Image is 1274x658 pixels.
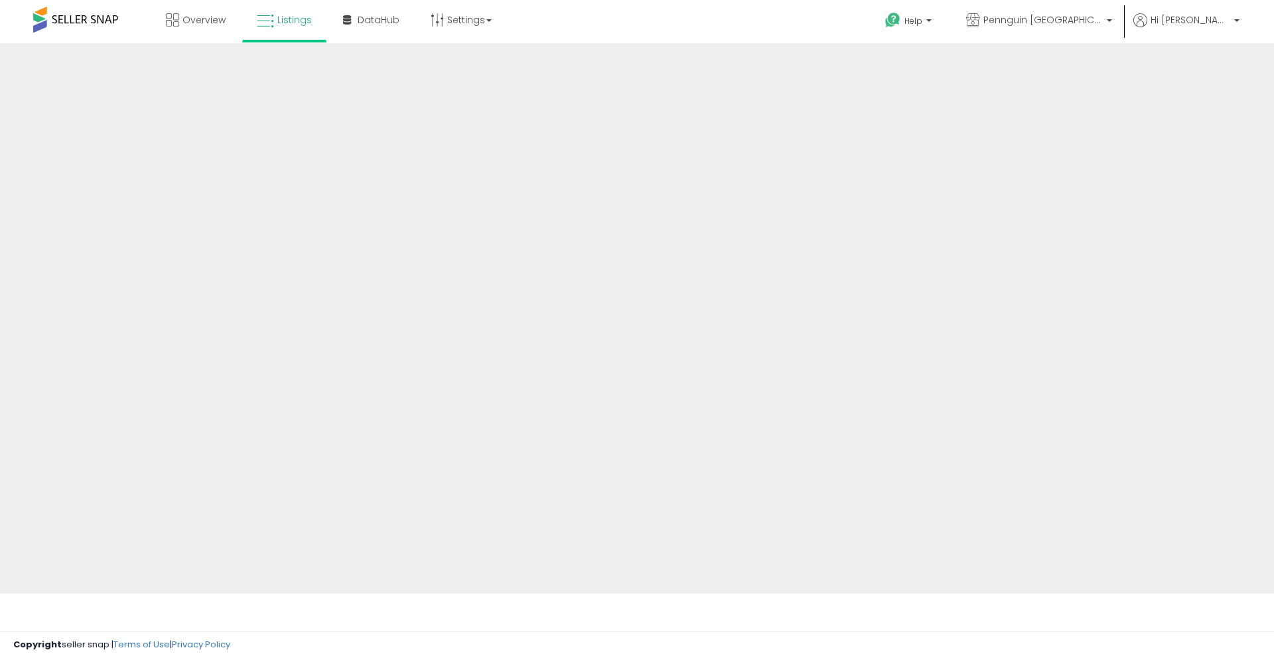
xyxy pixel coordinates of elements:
a: Help [875,2,945,43]
span: Hi [PERSON_NAME] [1151,13,1230,27]
span: Listings [277,13,312,27]
span: DataHub [358,13,399,27]
span: Overview [182,13,226,27]
a: Hi [PERSON_NAME] [1133,13,1239,43]
span: Pennguin [GEOGRAPHIC_DATA] [983,13,1103,27]
i: Get Help [885,12,901,29]
span: Help [904,15,922,27]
